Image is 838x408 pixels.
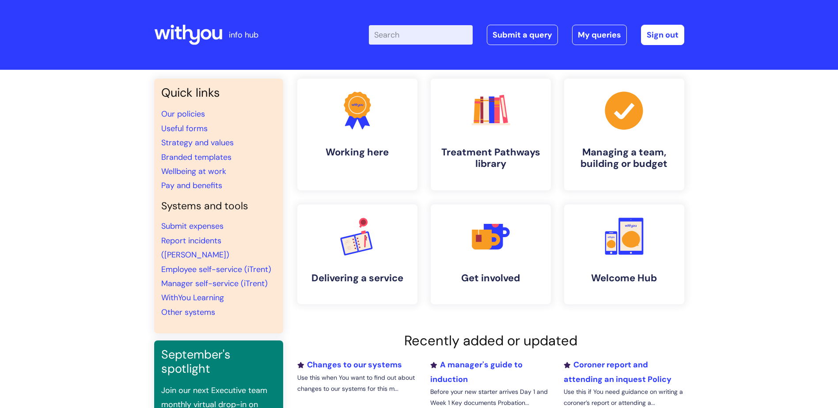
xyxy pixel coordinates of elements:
[369,25,473,45] input: Search
[564,204,684,304] a: Welcome Hub
[431,79,551,190] a: Treatment Pathways library
[571,272,677,284] h4: Welcome Hub
[161,166,226,177] a: Wellbeing at work
[161,86,276,100] h3: Quick links
[161,221,224,231] a: Submit expenses
[297,372,417,394] p: Use this when You want to find out about changes to our systems for this m...
[572,25,627,45] a: My queries
[297,79,417,190] a: Working here
[297,359,402,370] a: Changes to our systems
[161,137,234,148] a: Strategy and values
[438,272,544,284] h4: Get involved
[430,359,523,384] a: A manager's guide to induction
[641,25,684,45] a: Sign out
[161,278,268,289] a: Manager self-service (iTrent)
[304,147,410,158] h4: Working here
[161,180,222,191] a: Pay and benefits
[297,204,417,304] a: Delivering a service
[571,147,677,170] h4: Managing a team, building or budget
[161,152,231,162] a: Branded templates
[369,25,684,45] div: | -
[161,235,229,260] a: Report incidents ([PERSON_NAME])
[161,109,205,119] a: Our policies
[161,264,271,275] a: Employee self-service (iTrent)
[161,200,276,212] h4: Systems and tools
[161,292,224,303] a: WithYou Learning
[161,348,276,376] h3: September's spotlight
[161,123,208,134] a: Useful forms
[438,147,544,170] h4: Treatment Pathways library
[564,79,684,190] a: Managing a team, building or budget
[304,272,410,284] h4: Delivering a service
[161,307,215,317] a: Other systems
[564,359,671,384] a: Coroner report and attending an inquest Policy
[487,25,558,45] a: Submit a query
[297,332,684,349] h2: Recently added or updated
[229,28,258,42] p: info hub
[431,204,551,304] a: Get involved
